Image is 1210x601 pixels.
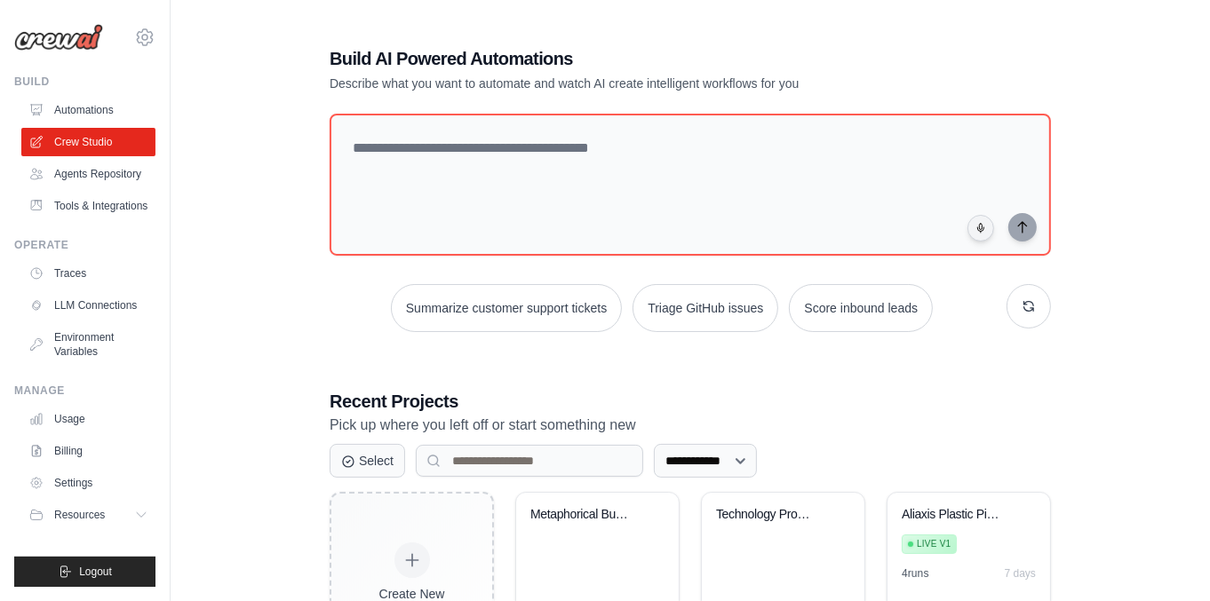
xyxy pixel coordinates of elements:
[21,160,155,188] a: Agents Repository
[14,75,155,89] div: Build
[21,192,155,220] a: Tools & Integrations
[21,323,155,366] a: Environment Variables
[14,24,103,51] img: Logo
[79,565,112,579] span: Logout
[54,508,105,522] span: Resources
[21,96,155,124] a: Automations
[716,507,824,523] div: Technology Product Research Automation
[21,437,155,465] a: Billing
[1005,566,1036,581] div: 7 days
[917,537,951,551] span: Live v1
[330,389,1051,414] h3: Recent Projects
[21,405,155,433] a: Usage
[14,238,155,252] div: Operate
[21,469,155,497] a: Settings
[633,284,778,332] button: Triage GitHub issues
[14,384,155,398] div: Manage
[330,414,1051,437] p: Pick up where you left off or start something new
[330,46,927,71] h1: Build AI Powered Automations
[530,507,638,523] div: Metaphorical Business Name Generator
[391,284,622,332] button: Summarize customer support tickets
[21,259,155,288] a: Traces
[902,507,1009,523] div: Aliaxis Plastic Pipes & Fittings Market Lead Generation
[21,128,155,156] a: Crew Studio
[330,444,405,478] button: Select
[1007,284,1051,328] button: Get new suggestions
[902,566,929,581] div: 4 run s
[330,75,927,92] p: Describe what you want to automate and watch AI create intelligent workflows for you
[789,284,933,332] button: Score inbound leads
[967,215,994,241] button: Click to speak your automation idea
[14,557,155,587] button: Logout
[21,501,155,529] button: Resources
[21,291,155,320] a: LLM Connections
